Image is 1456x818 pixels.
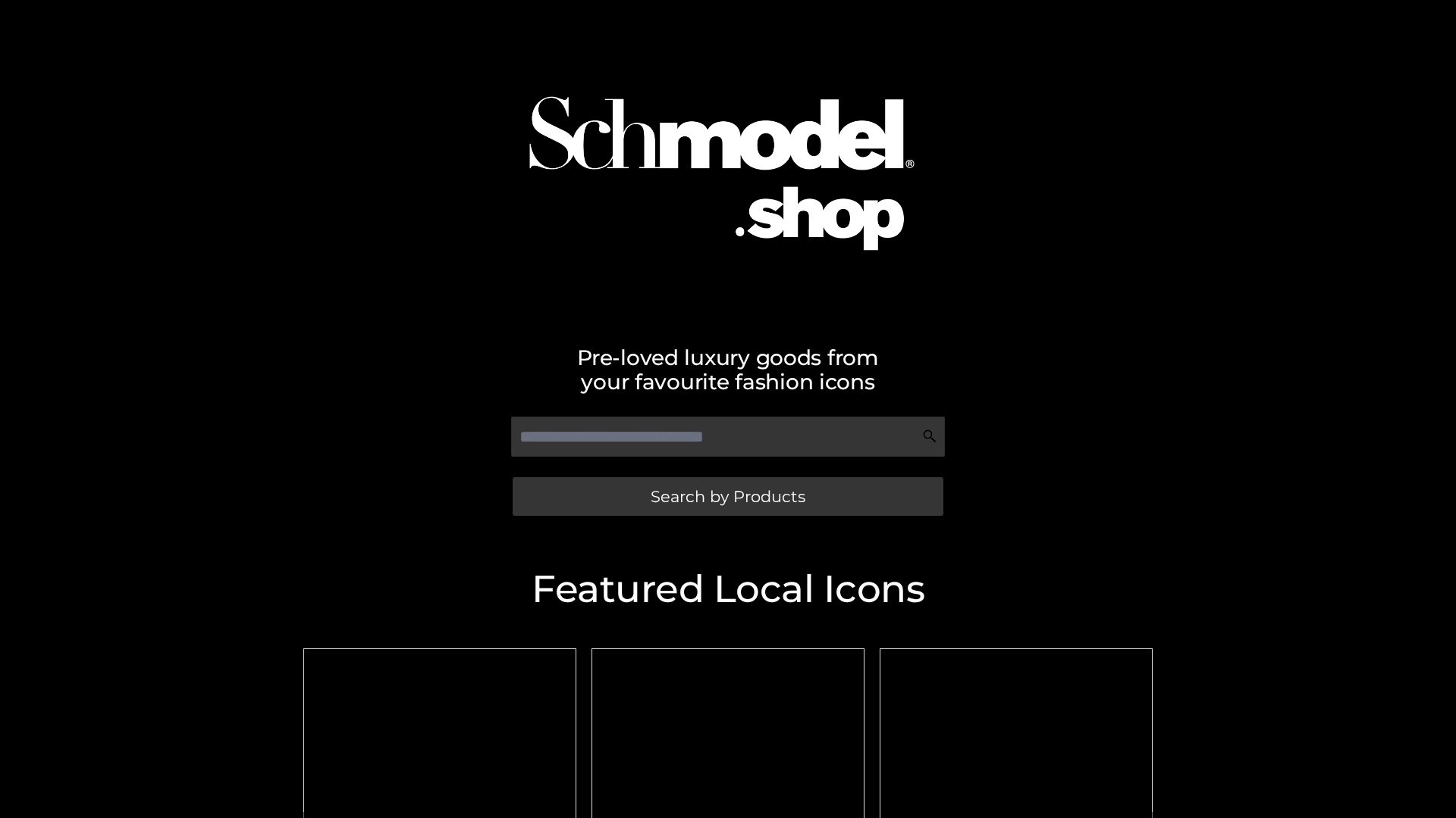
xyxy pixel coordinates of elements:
span: Search by Products [651,489,805,504]
h2: Featured Local Icons​ [296,570,1160,608]
img: Search Icon [922,429,937,444]
h2: Pre-loved luxury goods from your favourite fashion icons [296,345,1160,394]
a: Search by Products [513,477,943,516]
